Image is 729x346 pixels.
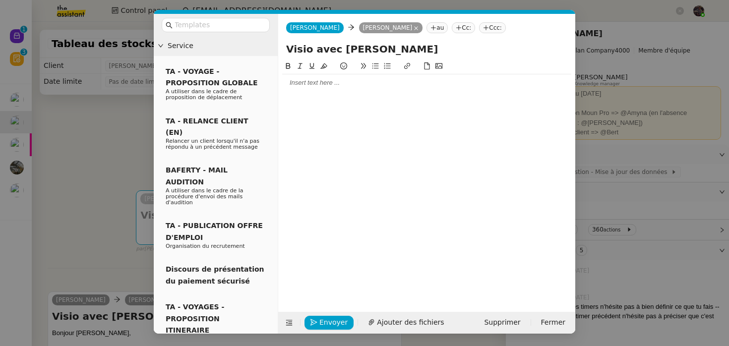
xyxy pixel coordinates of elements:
[166,88,242,101] span: A utiliser dans le cadre de proposition de déplacement
[286,42,567,57] input: Subject
[541,317,565,328] span: Fermer
[166,166,228,185] span: BAFERTY - MAIL AUDITION
[426,22,448,33] nz-tag: au
[166,243,245,249] span: Organisation du recrutement
[319,317,348,328] span: Envoyer
[362,316,450,330] button: Ajouter des fichiers
[166,222,263,241] span: TA - PUBLICATION OFFRE D'EMPLOI
[168,40,274,52] span: Service
[166,265,264,285] span: Discours de présentation du paiement sécurisé
[166,138,259,150] span: Relancer un client lorsqu'il n'a pas répondu à un précédent message
[166,67,257,87] span: TA - VOYAGE - PROPOSITION GLOBALE
[479,22,506,33] nz-tag: Ccc:
[175,19,264,31] input: Templates
[535,316,571,330] button: Fermer
[478,316,526,330] button: Supprimer
[377,317,444,328] span: Ajouter des fichiers
[452,22,475,33] nz-tag: Cc:
[166,303,224,334] span: TA - VOYAGES - PROPOSITION ITINERAIRE
[154,36,278,56] div: Service
[166,187,243,206] span: A utiliser dans le cadre de la procédure d'envoi des mails d'audition
[304,316,354,330] button: Envoyer
[166,117,248,136] span: TA - RELANCE CLIENT (EN)
[484,317,520,328] span: Supprimer
[359,22,423,33] nz-tag: [PERSON_NAME]
[290,24,340,31] span: [PERSON_NAME]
